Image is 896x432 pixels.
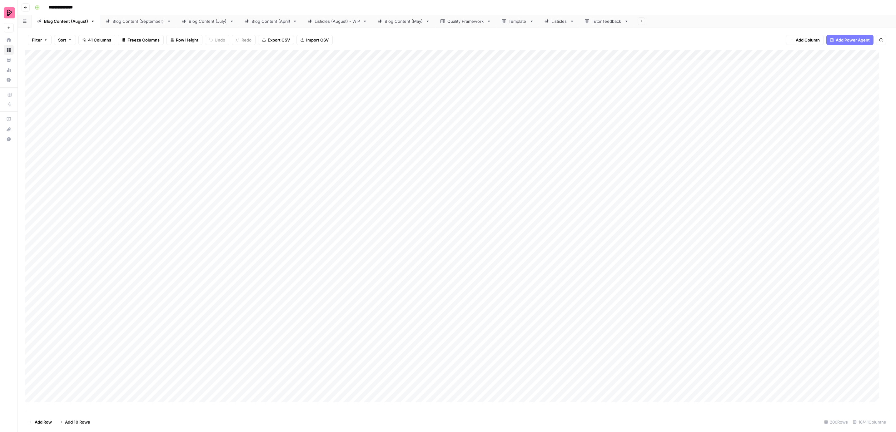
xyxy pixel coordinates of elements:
a: Browse [4,45,14,55]
button: Import CSV [296,35,333,45]
div: Listicles (August) - WIP [315,18,360,24]
img: Preply Logo [4,7,15,18]
a: Template [496,15,539,27]
button: Undo [205,35,229,45]
a: Home [4,35,14,45]
span: Add Power Agent [836,37,870,43]
a: Usage [4,65,14,75]
a: Your Data [4,55,14,65]
div: Blog Content (April) [251,18,290,24]
button: 41 Columns [78,35,115,45]
button: Add Row [25,417,56,427]
button: Help + Support [4,134,14,144]
div: Listicles [551,18,567,24]
span: Export CSV [268,37,290,43]
a: Quality Framework [435,15,496,27]
span: Import CSV [306,37,329,43]
button: Workspace: Preply [4,5,14,21]
div: Quality Framework [447,18,484,24]
a: Settings [4,75,14,85]
a: Blog Content (May) [372,15,435,27]
span: Add 10 Rows [65,419,90,425]
button: Row Height [166,35,202,45]
div: Blog Content (July) [189,18,227,24]
span: Freeze Columns [127,37,160,43]
div: Template [509,18,527,24]
span: Row Height [176,37,198,43]
a: AirOps Academy [4,114,14,124]
a: Listicles [539,15,580,27]
span: Undo [215,37,225,43]
a: Tutor feedback [580,15,634,27]
a: Blog Content (September) [100,15,177,27]
a: Blog Content (August) [32,15,100,27]
span: Add Row [35,419,52,425]
button: Sort [54,35,76,45]
a: Blog Content (April) [239,15,302,27]
div: Blog Content (September) [112,18,164,24]
div: Blog Content (May) [385,18,423,24]
div: Blog Content (August) [44,18,88,24]
button: Add Power Agent [826,35,874,45]
span: Add Column [796,37,820,43]
button: Add 10 Rows [56,417,94,427]
button: Add Column [786,35,824,45]
span: Redo [241,37,251,43]
button: Export CSV [258,35,294,45]
div: Tutor feedback [592,18,622,24]
div: What's new? [4,125,13,134]
a: Blog Content (July) [177,15,239,27]
span: Filter [32,37,42,43]
div: 200 Rows [822,417,850,427]
button: What's new? [4,124,14,134]
button: Freeze Columns [118,35,164,45]
div: 18/41 Columns [850,417,889,427]
button: Filter [28,35,52,45]
button: Redo [232,35,256,45]
a: Listicles (August) - WIP [302,15,372,27]
span: 41 Columns [88,37,111,43]
span: Sort [58,37,66,43]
